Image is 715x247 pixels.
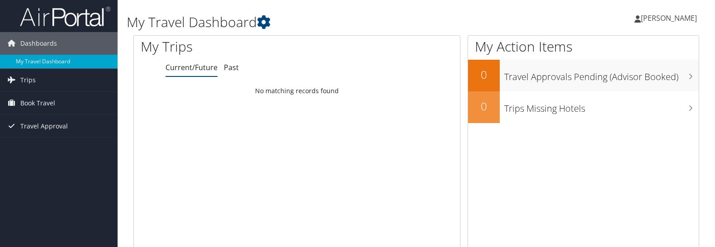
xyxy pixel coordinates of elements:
h2: 0 [468,67,500,82]
td: No matching records found [134,83,460,99]
span: Trips [20,69,36,91]
span: Book Travel [20,92,55,114]
h3: Travel Approvals Pending (Advisor Booked) [504,66,699,83]
a: [PERSON_NAME] [635,5,706,32]
h2: 0 [468,99,500,114]
img: airportal-logo.png [20,6,110,27]
span: Dashboards [20,32,57,55]
a: Past [224,62,239,72]
span: Travel Approval [20,115,68,138]
h1: My Travel Dashboard [127,13,513,32]
h1: My Action Items [468,37,699,56]
a: 0Trips Missing Hotels [468,91,699,123]
span: [PERSON_NAME] [641,13,697,23]
a: Current/Future [166,62,218,72]
a: 0Travel Approvals Pending (Advisor Booked) [468,60,699,91]
h3: Trips Missing Hotels [504,98,699,115]
h1: My Trips [141,37,317,56]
